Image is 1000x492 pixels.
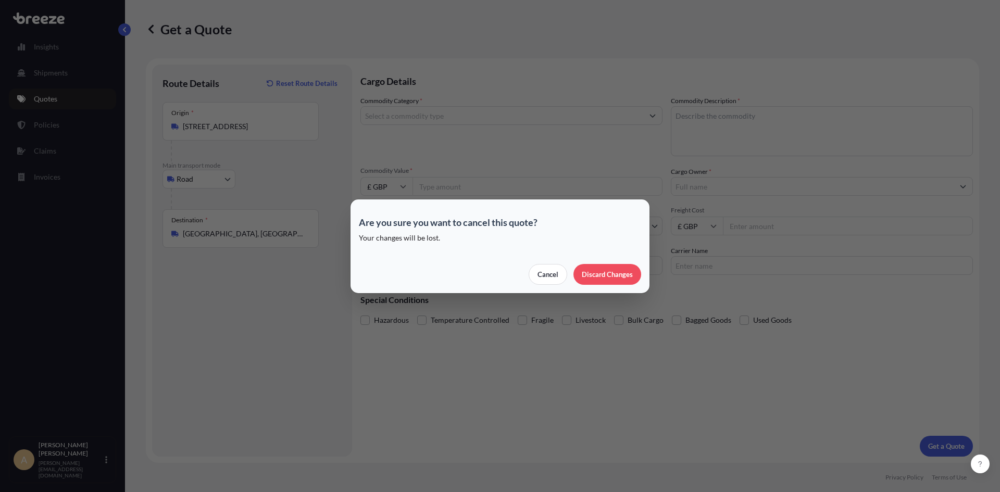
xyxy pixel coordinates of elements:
button: Cancel [529,264,567,285]
p: Are you sure you want to cancel this quote? [359,216,641,229]
p: Cancel [537,269,558,280]
button: Discard Changes [573,264,641,285]
p: Discard Changes [582,269,633,280]
p: Your changes will be lost. [359,233,641,243]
